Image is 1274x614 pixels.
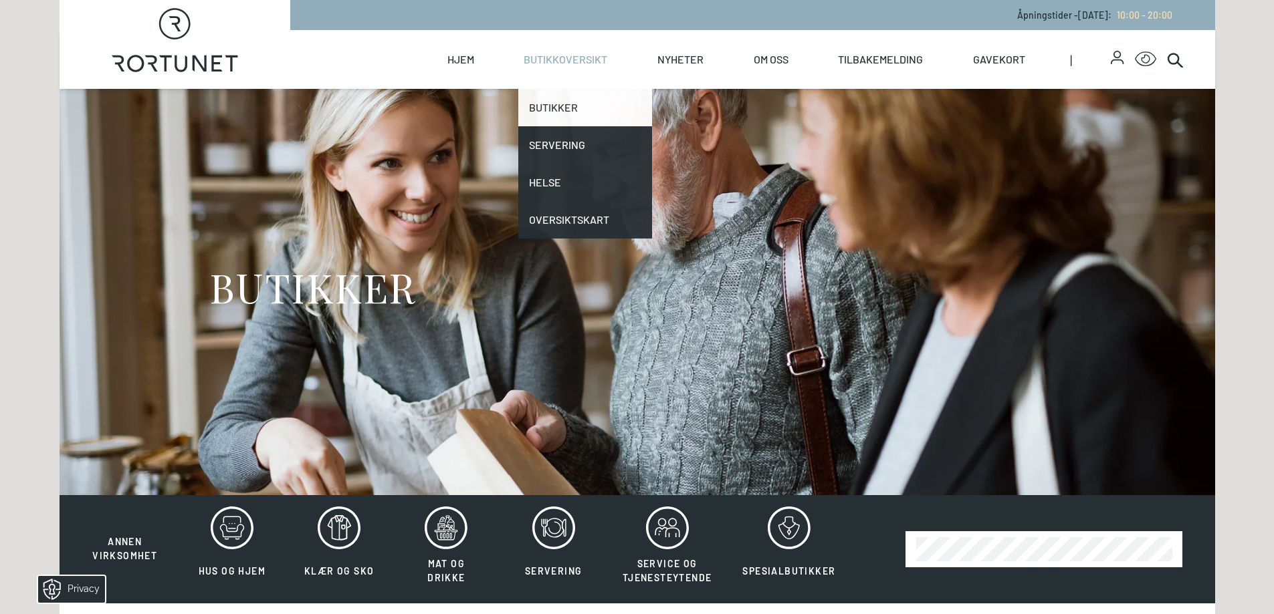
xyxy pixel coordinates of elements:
[518,164,652,201] a: Helse
[518,126,652,164] a: Servering
[609,506,726,593] button: Service og tjenesteytende
[657,30,704,89] a: Nyheter
[1111,9,1172,21] a: 10:00 - 20:00
[1135,49,1156,70] button: Open Accessibility Menu
[623,558,712,583] span: Service og tjenesteytende
[287,506,391,593] button: Klær og sko
[518,89,652,126] a: Butikker
[524,30,607,89] a: Butikkoversikt
[209,262,416,312] h1: BUTIKKER
[973,30,1025,89] a: Gavekort
[838,30,923,89] a: Tilbakemelding
[502,506,606,593] button: Servering
[394,506,498,593] button: Mat og drikke
[1017,8,1172,22] p: Åpningstider - [DATE] :
[525,565,582,577] span: Servering
[92,536,157,561] span: Annen virksomhet
[1117,9,1172,21] span: 10:00 - 20:00
[518,201,652,239] a: Oversiktskart
[199,565,266,577] span: Hus og hjem
[304,565,374,577] span: Klær og sko
[728,506,849,593] button: Spesialbutikker
[754,30,788,89] a: Om oss
[1070,30,1111,89] span: |
[447,30,474,89] a: Hjem
[427,558,465,583] span: Mat og drikke
[13,571,122,607] iframe: Manage Preferences
[73,506,177,563] button: Annen virksomhet
[742,565,835,577] span: Spesialbutikker
[180,506,284,593] button: Hus og hjem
